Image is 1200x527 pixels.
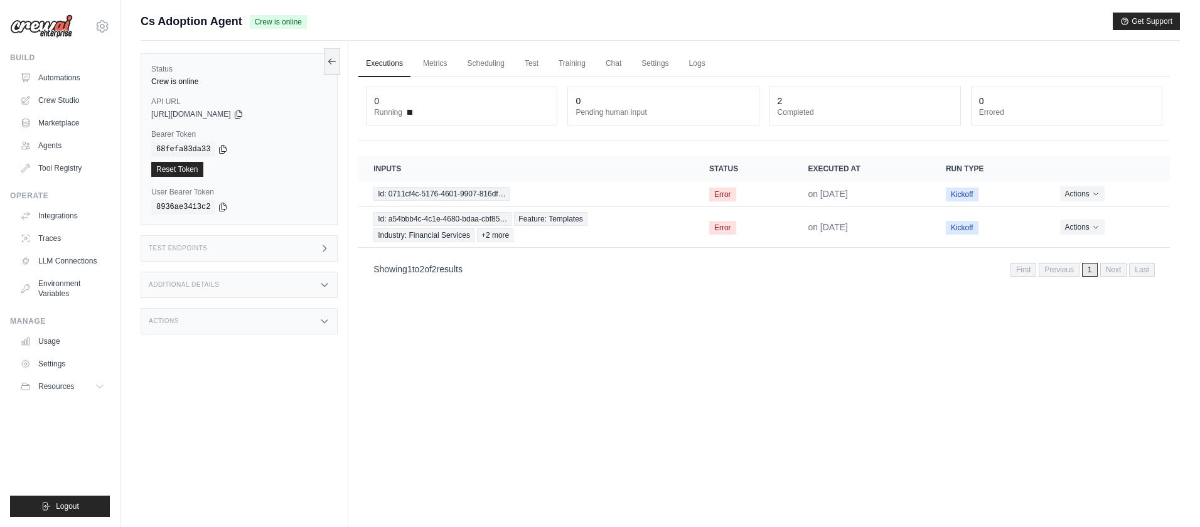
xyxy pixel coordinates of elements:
[709,221,736,235] span: Error
[15,354,110,374] a: Settings
[15,158,110,178] a: Tool Registry
[151,129,327,139] label: Bearer Token
[10,316,110,326] div: Manage
[151,142,215,157] code: 68fefa83da33
[151,64,327,74] label: Status
[1039,263,1079,277] span: Previous
[1060,186,1105,201] button: Actions for execution
[15,206,110,226] a: Integrations
[407,264,412,274] span: 1
[1137,467,1200,527] iframe: Chat Widget
[15,136,110,156] a: Agents
[1060,220,1105,235] button: Actions for execution
[15,376,110,397] button: Resources
[576,107,751,117] dt: Pending human input
[373,212,679,242] a: View execution details for Id
[15,228,110,248] a: Traces
[432,264,437,274] span: 2
[10,14,73,38] img: Logo
[1010,263,1155,277] nav: Pagination
[151,97,327,107] label: API URL
[778,95,783,107] div: 2
[151,187,327,197] label: User Bearer Token
[946,188,978,201] span: Kickoff
[808,222,848,232] time: July 17, 2025 at 15:36 PDT
[1113,13,1180,30] button: Get Support
[15,90,110,110] a: Crew Studio
[979,95,984,107] div: 0
[373,212,512,226] span: Id: a54bbb4c-4c1e-4680-bdaa-cbf85…
[576,95,581,107] div: 0
[373,263,463,275] p: Showing to of results
[151,200,215,215] code: 8936ae3413c2
[15,113,110,133] a: Marketplace
[419,264,424,274] span: 2
[149,317,179,325] h3: Actions
[694,156,793,181] th: Status
[56,501,79,511] span: Logout
[358,253,1170,285] nav: Pagination
[808,189,848,199] time: July 17, 2025 at 16:54 PDT
[374,95,379,107] div: 0
[682,51,713,77] a: Logs
[517,51,546,77] a: Test
[38,381,74,391] span: Resources
[460,51,512,77] a: Scheduling
[634,51,676,77] a: Settings
[141,13,242,30] span: Cs Adoption Agent
[151,162,203,177] a: Reset Token
[250,15,307,29] span: Crew is online
[151,77,327,87] div: Crew is online
[373,187,510,201] span: Id: 0711cf4c-5176-4601-9907-816df…
[10,53,110,63] div: Build
[551,51,593,77] a: Training
[15,68,110,88] a: Automations
[979,107,1154,117] dt: Errored
[373,187,679,201] a: View execution details for Id
[358,51,410,77] a: Executions
[778,107,953,117] dt: Completed
[10,496,110,517] button: Logout
[946,221,978,235] span: Kickoff
[1129,263,1155,277] span: Last
[151,109,231,119] span: [URL][DOMAIN_NAME]
[149,281,219,289] h3: Additional Details
[598,51,629,77] a: Chat
[1010,263,1036,277] span: First
[358,156,694,181] th: Inputs
[477,228,513,242] span: +2 more
[10,191,110,201] div: Operate
[1100,263,1127,277] span: Next
[514,212,587,226] span: Feature: Templates
[373,228,474,242] span: Industry: Financial Services
[793,156,930,181] th: Executed at
[149,245,208,252] h3: Test Endpoints
[709,188,736,201] span: Error
[15,331,110,351] a: Usage
[358,156,1170,285] section: Crew executions table
[15,274,110,304] a: Environment Variables
[931,156,1045,181] th: Run Type
[15,251,110,271] a: LLM Connections
[1082,263,1098,277] span: 1
[415,51,455,77] a: Metrics
[374,107,402,117] span: Running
